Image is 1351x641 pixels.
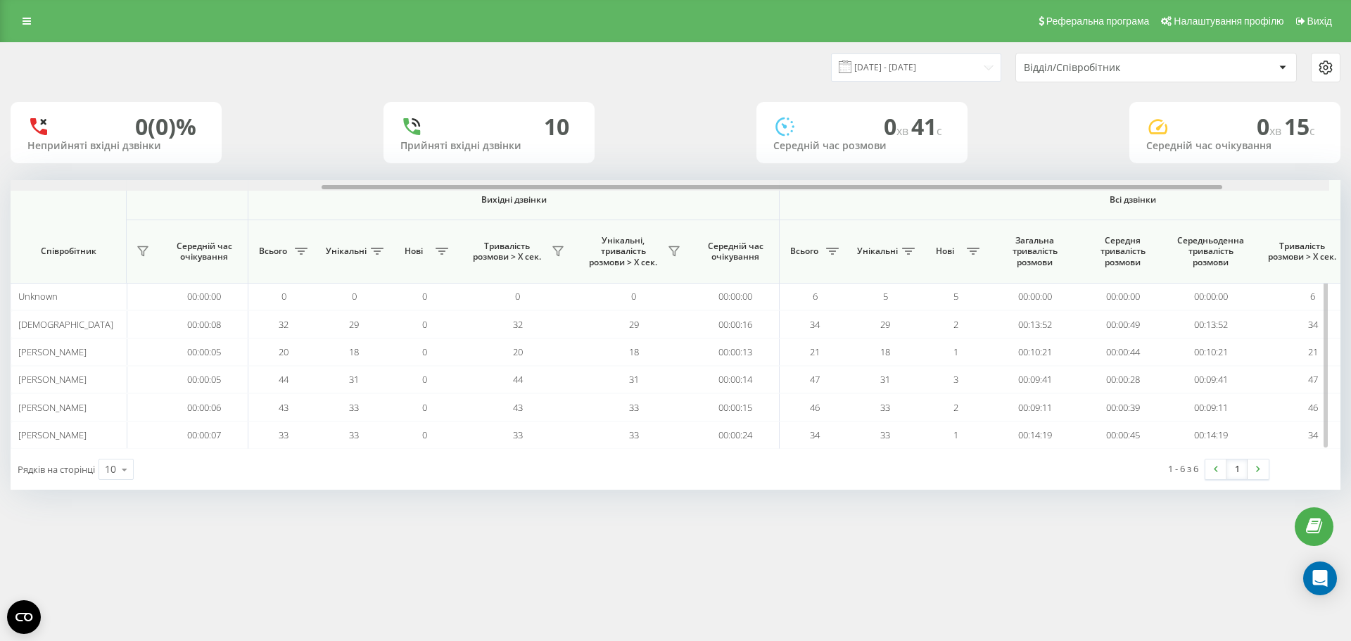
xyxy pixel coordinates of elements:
span: Унікальні [326,246,367,257]
span: 44 [513,373,523,386]
td: 00:00:00 [1167,283,1255,310]
td: 00:00:00 [160,283,248,310]
td: 00:14:19 [991,421,1079,449]
span: 33 [349,429,359,441]
td: 00:00:05 [160,338,248,366]
td: 00:00:08 [160,310,248,338]
span: c [937,123,942,139]
span: Середньоденна тривалість розмови [1177,235,1244,268]
span: Тривалість розмови > Х сек. [467,241,547,262]
span: 15 [1284,111,1315,141]
span: 33 [513,429,523,441]
span: Загальна тривалість розмови [1001,235,1068,268]
span: Всього [255,246,291,257]
span: 32 [279,318,288,331]
span: Нові [927,246,963,257]
span: 5 [953,290,958,303]
span: Співробітник [23,246,114,257]
div: Open Intercom Messenger [1303,561,1337,595]
div: Середній час розмови [773,140,951,152]
span: хв [896,123,911,139]
span: 0 [515,290,520,303]
span: 29 [629,318,639,331]
td: 00:00:00 [692,283,780,310]
td: 00:00:06 [160,393,248,421]
span: Вихідні дзвінки [281,194,747,205]
span: 34 [1308,318,1318,331]
span: 47 [810,373,820,386]
td: 00:00:44 [1079,338,1167,366]
div: Прийняті вхідні дзвінки [400,140,578,152]
span: 43 [279,401,288,414]
span: 18 [880,345,890,358]
span: 2 [953,401,958,414]
a: 1 [1226,459,1248,479]
span: хв [1269,123,1284,139]
span: [PERSON_NAME] [18,345,87,358]
td: 00:10:21 [1167,338,1255,366]
span: 2 [953,318,958,331]
span: Тривалість розмови > Х сек. [1262,241,1343,262]
td: 00:00:49 [1079,310,1167,338]
span: 21 [810,345,820,358]
td: 00:00:00 [991,283,1079,310]
span: 0 [631,290,636,303]
td: 00:00:39 [1079,393,1167,421]
span: 33 [880,429,890,441]
span: Unknown [18,290,58,303]
div: 1 - 6 з 6 [1168,462,1198,476]
td: 00:00:13 [692,338,780,366]
span: 20 [513,345,523,358]
td: 00:00:05 [160,366,248,393]
td: 00:09:41 [991,366,1079,393]
span: 0 [281,290,286,303]
span: 41 [911,111,942,141]
span: 0 [422,429,427,441]
span: 6 [1310,290,1315,303]
td: 00:00:15 [692,393,780,421]
span: Унікальні [857,246,898,257]
td: 00:00:45 [1079,421,1167,449]
td: 00:00:16 [692,310,780,338]
span: 18 [629,345,639,358]
span: 1 [953,345,958,358]
span: 29 [880,318,890,331]
span: Унікальні, тривалість розмови > Х сек. [583,235,664,268]
span: 0 [422,401,427,414]
span: Середній час очікування [171,241,237,262]
span: 33 [629,401,639,414]
span: [PERSON_NAME] [18,429,87,441]
span: Налаштування профілю [1174,15,1283,27]
div: 10 [105,462,116,476]
span: c [1309,123,1315,139]
span: 46 [810,401,820,414]
span: 34 [810,429,820,441]
span: 43 [513,401,523,414]
td: 00:09:41 [1167,366,1255,393]
span: 44 [279,373,288,386]
span: 18 [349,345,359,358]
span: 0 [352,290,357,303]
span: 33 [279,429,288,441]
span: 0 [422,290,427,303]
span: Вихід [1307,15,1332,27]
span: 31 [349,373,359,386]
button: Open CMP widget [7,600,41,634]
td: 00:00:00 [1079,283,1167,310]
span: 29 [349,318,359,331]
span: Середня тривалість розмови [1089,235,1156,268]
span: 33 [880,401,890,414]
span: Рядків на сторінці [18,463,95,476]
td: 00:00:24 [692,421,780,449]
span: 33 [629,429,639,441]
span: [PERSON_NAME] [18,401,87,414]
span: 34 [810,318,820,331]
span: 0 [884,111,911,141]
td: 00:09:11 [1167,393,1255,421]
div: Неприйняті вхідні дзвінки [27,140,205,152]
td: 00:13:52 [1167,310,1255,338]
span: [DEMOGRAPHIC_DATA] [18,318,113,331]
div: Середній час очікування [1146,140,1324,152]
td: 00:13:52 [991,310,1079,338]
span: 1 [953,429,958,441]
